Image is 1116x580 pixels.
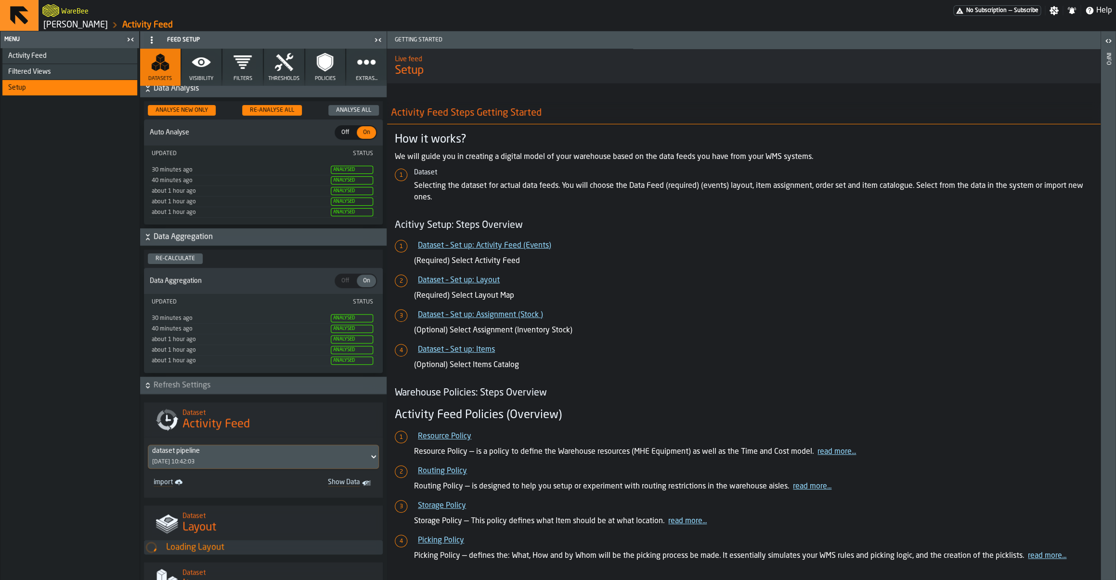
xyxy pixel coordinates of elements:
span: Analysed [331,356,373,365]
div: Info [1105,51,1112,578]
div: Status [262,299,373,305]
span: Analysed [331,314,373,322]
a: Dataset – Set up: Activity Feed (Events) [418,242,551,250]
span: Getting Started [391,37,1100,43]
a: Dataset – Set up: Layout [418,277,500,284]
h4: Acitivy Setup: Steps Overview [395,219,1092,232]
p: (Required) Select Activity Feed [414,255,1092,267]
a: link-to-/wh/i/1653e8cc-126b-480f-9c47-e01e76aa4a88/pricing/ [953,5,1041,16]
div: thumb [336,126,355,139]
button: button-Analyse New Only [148,105,216,116]
a: link-to-/wh/i/1653e8cc-126b-480f-9c47-e01e76aa4a88/import/activity/ [150,476,260,490]
div: Updated: 9/23/2025, 10:09:28 AM Created: 9/23/2025, 10:09:28 AM [152,177,329,184]
a: Routing Policy [418,467,467,475]
span: Policies [315,76,336,82]
span: Analysed [331,325,373,333]
p: (Optional) Select Items Catalog [414,359,1092,371]
span: Activity Feed [8,52,47,60]
div: Updated: 9/23/2025, 9:49:25 AM Created: 9/23/2025, 9:49:25 AM [152,198,329,205]
div: Analyse All [332,107,375,114]
a: read more... [818,448,856,456]
a: read more... [668,517,707,525]
li: menu Activity Feed [2,48,137,64]
span: — [1009,7,1012,14]
span: Extras... [356,76,377,82]
p: (Required) Select Layout Map [414,290,1092,302]
span: Off [337,128,353,137]
div: thumb [357,275,376,287]
div: DropdownMenuValue-e82c9cf8-55b2-4e60-b7d5-5457be196c15[DATE] 10:42:03 [148,445,379,469]
span: On [359,277,374,285]
div: Updated: 9/23/2025, 10:09:28 AM Created: 9/23/2025, 10:09:28 AM [152,326,329,332]
span: Refresh Settings [154,380,385,391]
a: Dataset – Set up: Items [418,346,495,354]
div: [DATE] 10:42:03 [152,459,195,465]
label: button-switch-multi-On [356,274,377,288]
h2: Sub Title [395,53,1092,63]
div: Loading Layout [166,542,383,553]
button: button-Analyse All [328,105,379,116]
div: Re-Analyse All [246,107,298,114]
a: read more... [793,483,831,490]
h2: Sub Title [182,407,375,417]
div: Updated [152,150,262,157]
span: Thresholds [268,76,299,82]
span: Activity Feed [182,417,250,432]
label: button-toggle-Settings [1045,6,1063,15]
span: Datasets [148,76,172,82]
a: toggle-dataset-table-Show Data [267,476,377,490]
li: menu Setup [2,80,137,96]
div: Updated: 9/23/2025, 9:39:10 AM Created: 9/23/2025, 9:39:10 AM [152,209,329,216]
a: Picking Policy [418,537,464,544]
p: Storage Policy — This policy defines what Item should be at what location. [414,515,1092,527]
div: DropdownMenuValue-e82c9cf8-55b2-4e60-b7d5-5457be196c15 [152,447,365,455]
a: Dataset – Set up: Assignment (Stock ) [418,311,543,319]
div: Updated: 9/23/2025, 9:39:10 AM Created: 9/23/2025, 9:39:10 AM [152,357,329,364]
h2: Sub Title [61,6,89,15]
div: Re-calculate [152,255,199,262]
label: button-toggle-Open [1102,33,1115,51]
span: Analysed [331,208,373,216]
span: Analysed [331,176,373,185]
span: Subscribe [1014,7,1038,14]
h3: How it works? [395,132,1092,147]
label: button-switch-multi-Off [335,274,356,288]
span: Analysed [331,335,373,343]
label: button-switch-multi-On [356,125,377,140]
span: Filtered Views [8,68,51,76]
div: title-Activity Feed [144,402,383,437]
span: Data Aggregation [154,231,385,243]
a: Storage Policy [418,502,466,510]
span: Data Analysis [154,83,385,94]
nav: Breadcrumb [42,19,577,31]
h6: Dataset [414,169,1092,176]
button: button-Re-Analyse All [242,105,302,116]
div: title-Setup [387,49,1100,83]
div: Menu Subscription [953,5,1041,16]
span: Setup [8,84,26,92]
span: Analysed [331,166,373,174]
p: Routing Policy — is designed to help you setup or experiment with routing restrictions in the war... [414,481,1092,492]
span: Off [337,277,353,285]
label: button-toggle-Help [1081,5,1116,16]
header: Menu [0,31,139,48]
header: Info [1101,31,1116,580]
div: Updated: 9/23/2025, 9:49:25 AM Created: 9/23/2025, 9:49:25 AM [152,347,329,354]
h2: Activity Feed Steps Getting Started [383,103,1112,124]
div: Menu [2,36,124,43]
span: Auto Analyse [148,129,335,136]
span: On [359,128,374,137]
label: button-switch-multi-Off [335,125,356,140]
p: (Optional) Select Assignment (Inventory Stock) [414,325,1092,336]
div: Status [262,150,373,157]
div: Updated [152,299,262,305]
button: button- [140,80,387,97]
a: logo-header [42,2,59,19]
label: button-toggle-Notifications [1063,6,1080,15]
span: No Subscription [966,7,1007,14]
a: read more... [1028,552,1066,560]
button: button-Re-calculate [148,253,203,264]
span: Layout [182,520,216,535]
button: button- [140,228,387,246]
div: Updated: 9/23/2025, 9:59:38 AM Created: 9/23/2025, 9:59:38 AM [152,336,329,343]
